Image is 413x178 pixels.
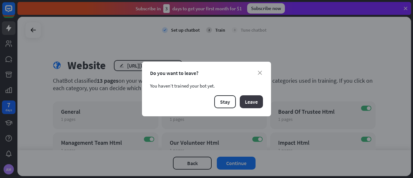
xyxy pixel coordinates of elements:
button: Open LiveChat chat widget [5,3,25,22]
div: You haven’t trained your bot yet. [150,83,263,89]
button: Stay [214,95,236,108]
i: close [258,71,262,75]
div: Do you want to leave? [150,70,263,76]
button: Leave [240,95,263,108]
